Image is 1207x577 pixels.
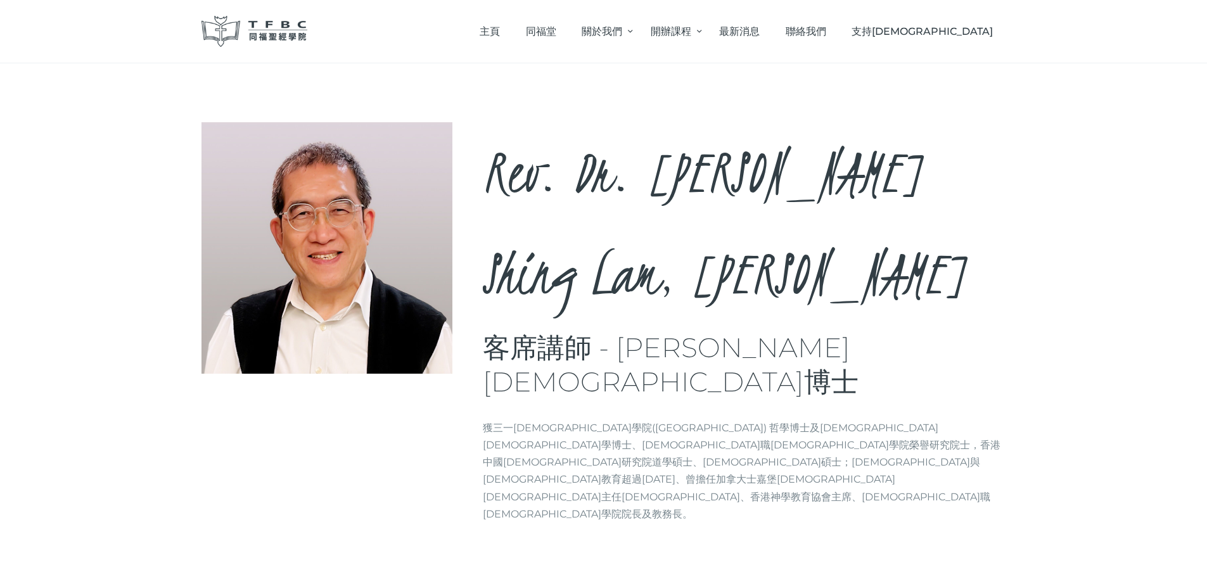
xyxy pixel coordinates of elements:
[706,13,773,50] a: 最新消息
[582,25,622,37] span: 關於我們
[569,13,637,50] a: 關於我們
[467,13,513,50] a: 主頁
[201,16,308,47] img: 同福聖經學院 TFBC
[786,25,826,37] span: 聯絡我們
[483,419,1006,523] p: 獲三一[DEMOGRAPHIC_DATA]學院([GEOGRAPHIC_DATA]) 哲學博士及[DEMOGRAPHIC_DATA][DEMOGRAPHIC_DATA]學博士、[DEMOGRAP...
[637,13,706,50] a: 開辦課程
[483,331,1006,399] h3: 客席講師 - [PERSON_NAME][DEMOGRAPHIC_DATA]博士
[772,13,839,50] a: 聯絡我們
[719,25,760,37] span: 最新消息
[483,122,1006,325] h2: Rev. Dr. [PERSON_NAME] Shing Lam, [PERSON_NAME]
[480,25,500,37] span: 主頁
[839,13,1006,50] a: 支持[DEMOGRAPHIC_DATA]
[526,25,556,37] span: 同福堂
[852,25,993,37] span: 支持[DEMOGRAPHIC_DATA]
[651,25,691,37] span: 開辦課程
[201,122,453,374] img: Rev. Dr. Li Shing Lam, Derek
[513,13,569,50] a: 同福堂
